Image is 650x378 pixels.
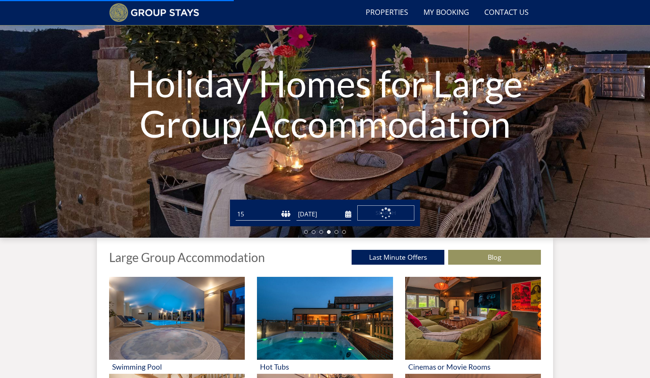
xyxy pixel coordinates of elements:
[112,363,242,371] h3: Swimming Pool
[357,205,414,221] button: Search
[363,4,411,21] a: Properties
[352,250,444,265] a: Last Minute Offers
[109,277,245,374] a: 'Swimming Pool' - Large Group Accommodation Holiday Ideas Swimming Pool
[405,277,541,374] a: 'Cinemas or Movie Rooms' - Large Group Accommodation Holiday Ideas Cinemas or Movie Rooms
[260,363,390,371] h3: Hot Tubs
[408,363,538,371] h3: Cinemas or Movie Rooms
[296,208,351,221] input: Arrival Date
[257,277,393,360] img: 'Hot Tubs' - Large Group Accommodation Holiday Ideas
[109,3,199,22] img: Group Stays
[448,250,541,265] a: Blog
[98,48,553,159] h1: Holiday Homes for Large Group Accommodation
[420,4,472,21] a: My Booking
[481,4,532,21] a: Contact Us
[376,209,396,216] span: Search
[405,277,541,360] img: 'Cinemas or Movie Rooms' - Large Group Accommodation Holiday Ideas
[257,277,393,374] a: 'Hot Tubs' - Large Group Accommodation Holiday Ideas Hot Tubs
[109,277,245,360] img: 'Swimming Pool' - Large Group Accommodation Holiday Ideas
[109,251,265,264] h1: Large Group Accommodation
